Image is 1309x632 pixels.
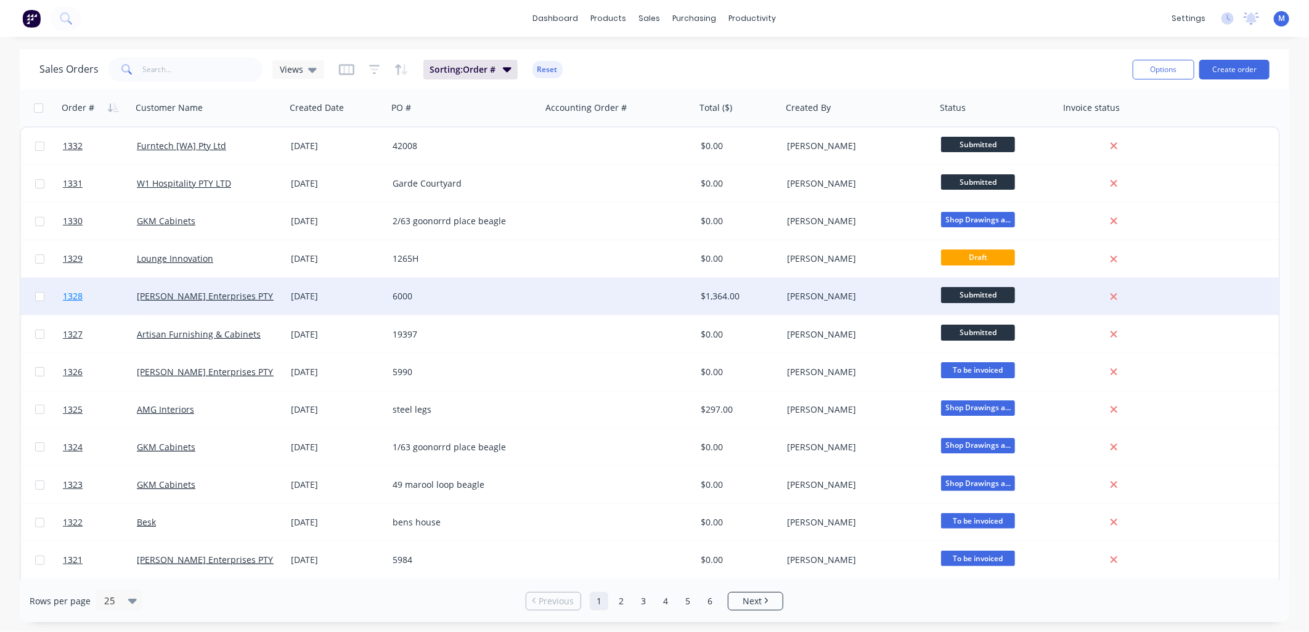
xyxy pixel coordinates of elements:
h1: Sales Orders [39,63,99,75]
span: 1325 [63,403,83,416]
button: Reset [532,61,563,78]
a: Page 3 [634,592,653,610]
span: M [1278,13,1285,24]
button: Sorting:Order # [423,60,518,79]
div: [DATE] [291,403,383,416]
div: [DATE] [291,554,383,566]
div: sales [633,9,667,28]
span: Views [280,63,303,76]
span: 1329 [63,253,83,265]
div: $0.00 [701,140,773,152]
div: [DATE] [291,253,383,265]
input: Search... [143,57,263,82]
span: Next [743,595,762,607]
span: Submitted [941,325,1015,340]
span: Shop Drawings a... [941,212,1015,227]
div: [PERSON_NAME] [787,441,924,453]
div: 6000 [393,290,529,302]
span: Previous [539,595,574,607]
a: AMG Interiors [137,403,194,415]
div: [PERSON_NAME] [787,516,924,529]
a: 1329 [63,240,137,277]
div: 5984 [393,554,529,566]
span: 1321 [63,554,83,566]
span: Submitted [941,137,1015,152]
a: 1322 [63,504,137,541]
a: Page 1 is your current page [590,592,608,610]
ul: Pagination [521,592,788,610]
span: 1322 [63,516,83,529]
span: Rows per page [30,595,91,607]
span: To be invoiced [941,513,1015,529]
a: Artisan Furnishing & Cabinets [137,328,261,340]
div: [DATE] [291,479,383,491]
div: purchasing [667,9,723,28]
button: Options [1133,60,1194,79]
div: [DATE] [291,516,383,529]
div: 49 marool loop beagle [393,479,529,491]
div: settings [1165,9,1212,28]
span: 1331 [63,177,83,190]
span: To be invoiced [941,362,1015,378]
a: Page 5 [679,592,697,610]
div: Customer Name [136,102,203,114]
div: $0.00 [701,479,773,491]
div: [PERSON_NAME] [787,328,924,341]
span: Submitted [941,287,1015,302]
div: $0.00 [701,441,773,453]
div: [DATE] [291,366,383,378]
a: Page 2 [612,592,630,610]
div: $0.00 [701,366,773,378]
span: To be invoiced [941,551,1015,566]
span: 1330 [63,215,83,227]
a: 1331 [63,165,137,202]
div: $0.00 [701,516,773,529]
div: [PERSON_NAME] [787,403,924,416]
div: $0.00 [701,554,773,566]
span: 1326 [63,366,83,378]
a: Next page [728,595,783,607]
a: Lounge Innovation [137,253,213,264]
span: 1323 [63,479,83,491]
div: 2/63 goonorrd place beagle [393,215,529,227]
a: Furntech [WA] Pty Ltd [137,140,226,152]
div: Total ($) [699,102,732,114]
div: Status [940,102,966,114]
div: [DATE] [291,441,383,453]
div: Created Date [290,102,344,114]
span: Sorting: Order # [430,63,495,76]
div: Invoice status [1063,102,1120,114]
div: [DATE] [291,328,383,341]
div: PO # [391,102,411,114]
div: 42008 [393,140,529,152]
a: [PERSON_NAME] Enterprises PTY LTD [137,554,291,565]
a: 1321 [63,541,137,578]
a: Previous page [526,595,581,607]
span: 1324 [63,441,83,453]
div: $297.00 [701,403,773,416]
a: 1332 [63,128,137,164]
a: Page 4 [656,592,675,610]
a: GKM Cabinets [137,215,195,227]
div: Order # [62,102,94,114]
div: Garde Courtyard [393,177,529,190]
a: Besk [137,516,156,528]
span: Shop Drawings a... [941,476,1015,491]
div: products [585,9,633,28]
span: Submitted [941,174,1015,190]
div: Accounting Order # [545,102,627,114]
div: [PERSON_NAME] [787,215,924,227]
div: $0.00 [701,215,773,227]
a: 1324 [63,429,137,466]
span: Shop Drawings a... [941,400,1015,416]
a: 1325 [63,391,137,428]
div: 5990 [393,366,529,378]
a: [PERSON_NAME] Enterprises PTY LTD [137,290,291,302]
a: 1327 [63,316,137,353]
div: $0.00 [701,253,773,265]
div: 1/63 goonorrd place beagle [393,441,529,453]
span: Draft [941,249,1015,265]
a: 1326 [63,354,137,391]
a: 1328 [63,278,137,315]
span: 1332 [63,140,83,152]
